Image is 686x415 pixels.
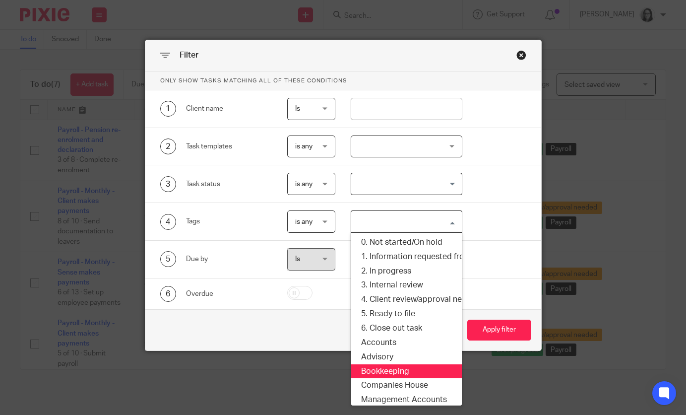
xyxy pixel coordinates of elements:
li: 2. In progress [351,264,462,278]
li: Companies House [351,378,462,393]
span: is any [295,143,312,150]
div: Search for option [351,173,462,195]
div: 2 [160,138,176,154]
li: 1. Information requested from client [351,250,462,264]
div: Overdue [186,289,272,299]
div: 4 [160,214,176,230]
span: Is [295,105,300,112]
span: Is [295,256,300,263]
div: 3 [160,176,176,192]
div: Task templates [186,141,272,151]
div: Task status [186,179,272,189]
div: Due by [186,254,272,264]
div: 1 [160,101,176,117]
span: Filter [180,51,198,59]
li: Accounts [351,336,462,350]
div: 6 [160,286,176,302]
div: Client name [186,104,272,114]
div: 5 [160,251,176,267]
span: is any [295,218,312,225]
li: 3. Internal review [351,278,462,292]
li: 0. Not started/On hold [351,235,462,250]
li: Management Accounts [351,393,462,407]
li: 6. Close out task [351,321,462,336]
li: Bookkeeping [351,364,462,379]
li: 5. Ready to file [351,307,462,321]
div: Search for option [351,210,462,233]
input: Search for option [352,213,456,230]
div: Tags [186,216,272,226]
li: 4. Client review/approval needed [351,292,462,307]
li: Advisory [351,350,462,364]
input: Search for option [352,175,456,193]
button: Apply filter [467,320,531,341]
span: is any [295,181,312,188]
p: Only show tasks matching all of these conditions [145,71,541,90]
div: Close this dialog window [516,50,526,60]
